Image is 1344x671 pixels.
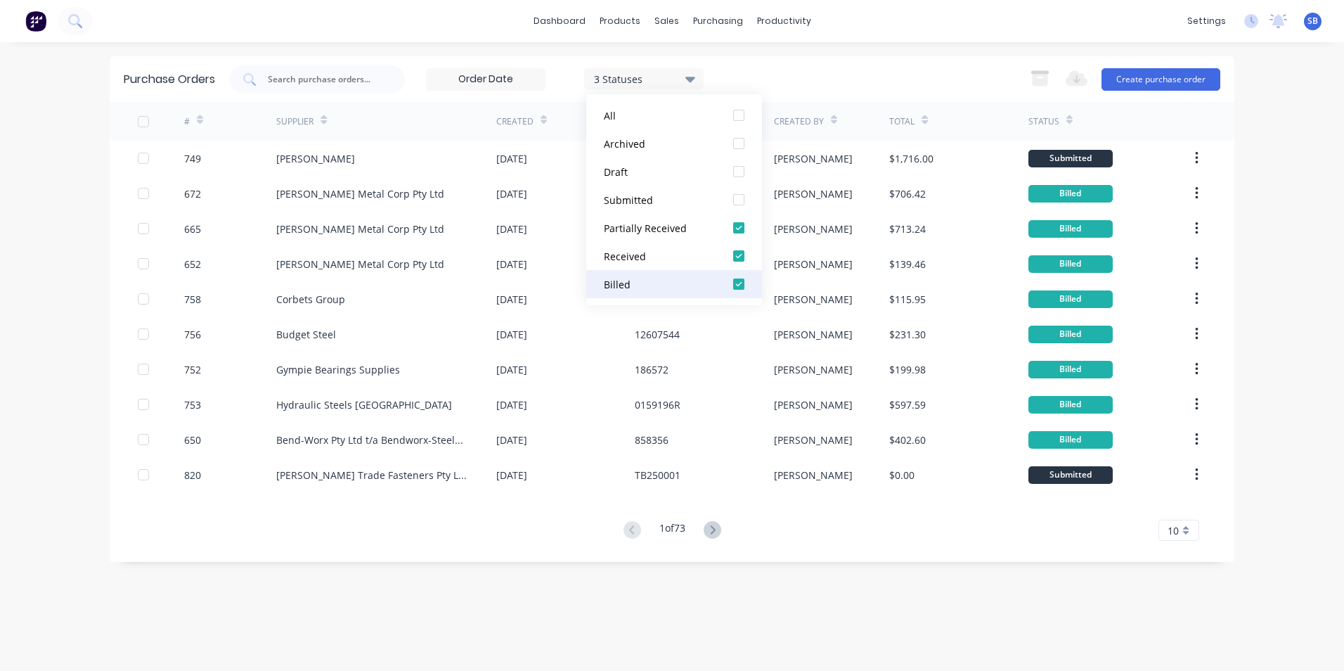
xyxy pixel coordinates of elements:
div: Billed [604,277,716,292]
div: Billed [1028,396,1113,414]
div: Status [1028,115,1059,128]
div: 1 of 73 [659,520,685,541]
div: Created By [774,115,824,128]
div: Bend-Worx Pty Ltd t/a Bendworx-Steelpro [276,433,468,447]
div: [DATE] [496,468,527,483]
div: [DATE] [496,151,527,166]
div: 0159196R [635,397,680,412]
div: [PERSON_NAME] [774,468,853,483]
div: $199.98 [889,362,926,377]
div: [PERSON_NAME] Metal Corp Pty Ltd [276,257,444,271]
div: 652 [184,257,201,271]
div: 186572 [635,362,668,377]
div: TB250001 [635,468,680,483]
div: [PERSON_NAME] [774,397,853,412]
div: $597.59 [889,397,926,412]
div: Total [889,115,915,128]
div: Supplier [276,115,314,128]
div: [PERSON_NAME] [774,292,853,307]
div: $139.46 [889,257,926,271]
div: Purchase Orders [124,71,215,88]
div: [DATE] [496,222,527,236]
div: $402.60 [889,433,926,447]
div: 12607544 [635,327,680,342]
div: [PERSON_NAME] [774,222,853,236]
div: Submitted [604,193,716,207]
div: # [184,115,190,128]
div: 650 [184,433,201,447]
div: [PERSON_NAME] Metal Corp Pty Ltd [276,222,444,236]
div: 758 [184,292,201,307]
div: Hydraulic Steels [GEOGRAPHIC_DATA] [276,397,452,412]
div: productivity [750,11,818,32]
div: [DATE] [496,433,527,447]
div: Partially Received [604,221,716,236]
div: $115.95 [889,292,926,307]
div: $713.24 [889,222,926,236]
div: products [593,11,647,32]
div: Received [604,249,716,264]
div: Billed [1028,326,1113,343]
button: Billed [586,270,762,298]
div: Gympie Bearings Supplies [276,362,400,377]
button: Draft [586,158,762,186]
div: 752 [184,362,201,377]
div: 665 [184,222,201,236]
div: Billed [1028,431,1113,449]
div: Submitted [1028,150,1113,167]
button: Submitted [586,186,762,214]
div: [PERSON_NAME] Trade Fasteners Pty Ltd [276,468,468,483]
div: $706.42 [889,186,926,201]
button: Create purchase order [1101,68,1220,91]
button: Partially Received [586,214,762,242]
button: All [586,101,762,129]
input: Search purchase orders... [266,72,383,87]
div: [PERSON_NAME] [774,362,853,377]
div: [DATE] [496,257,527,271]
div: 858356 [635,433,668,447]
div: Created [496,115,534,128]
div: Billed [1028,185,1113,203]
div: $0.00 [889,468,915,483]
div: [DATE] [496,327,527,342]
input: Order Date [427,69,545,90]
div: Archived [604,136,716,151]
div: 820 [184,468,201,483]
img: Factory [25,11,46,32]
div: Billed [1028,290,1113,308]
div: [PERSON_NAME] [774,433,853,447]
div: $1,716.00 [889,151,933,166]
div: Corbets Group [276,292,345,307]
div: [PERSON_NAME] [774,257,853,271]
div: Draft [604,165,716,179]
div: Budget Steel [276,327,336,342]
button: Received [586,242,762,270]
div: settings [1180,11,1233,32]
div: [PERSON_NAME] Metal Corp Pty Ltd [276,186,444,201]
div: [PERSON_NAME] [774,327,853,342]
div: All [604,108,716,123]
div: 672 [184,186,201,201]
div: [DATE] [496,362,527,377]
span: SB [1307,15,1318,27]
div: [PERSON_NAME] [276,151,355,166]
div: purchasing [686,11,750,32]
div: 749 [184,151,201,166]
div: [PERSON_NAME] [774,186,853,201]
div: [DATE] [496,292,527,307]
div: Billed [1028,220,1113,238]
span: 10 [1168,523,1179,538]
div: Billed [1028,361,1113,378]
div: Submitted [1028,466,1113,484]
div: $231.30 [889,327,926,342]
div: 753 [184,397,201,412]
button: Archived [586,129,762,158]
div: [PERSON_NAME] [774,151,853,166]
a: dashboard [526,11,593,32]
div: Billed [1028,255,1113,273]
div: sales [647,11,686,32]
div: [DATE] [496,397,527,412]
div: 756 [184,327,201,342]
div: [DATE] [496,186,527,201]
div: 3 Statuses [594,71,694,86]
